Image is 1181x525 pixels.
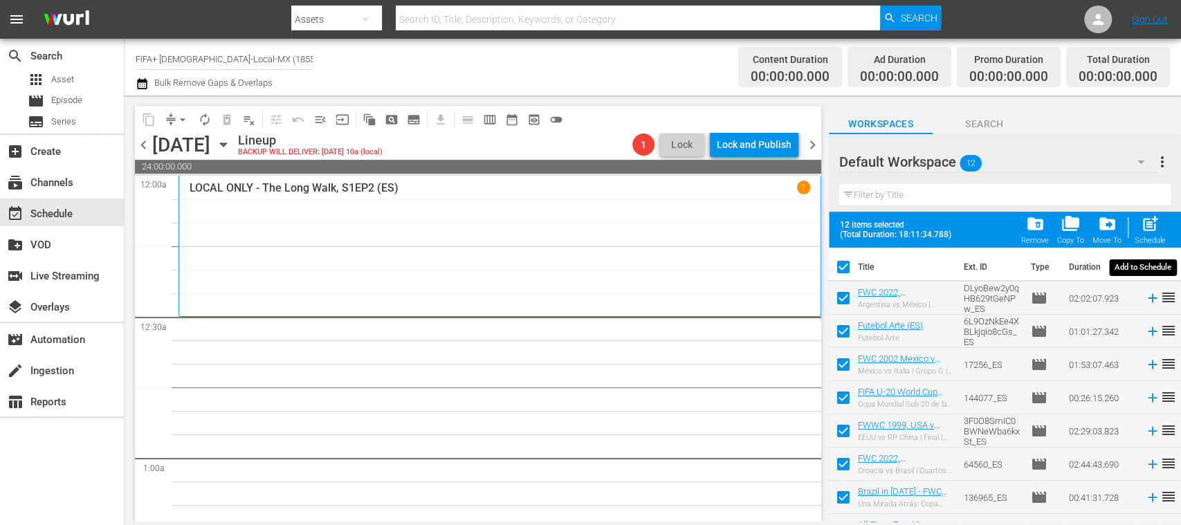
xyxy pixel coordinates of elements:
[152,133,210,156] div: [DATE]
[190,181,399,194] p: LOCAL ONLY - The Long Walk, S1EP2 (ES)
[260,106,287,133] span: Customize Events
[858,387,943,439] a: FIFA U-20 World Cup [GEOGRAPHIC_DATA] 2025™: MD1+MD2+MD3 Highlights (ES)
[858,453,948,495] a: FWC 2022, [GEOGRAPHIC_DATA] v [GEOGRAPHIC_DATA] (ES)
[839,142,1157,181] div: Default Workspace
[549,113,563,127] span: toggle_off
[135,136,152,154] span: chevron_left
[958,381,1025,414] td: 144077_ES
[717,132,791,157] div: Lock and Publish
[840,220,958,230] span: 12 items selected
[28,71,44,88] span: Asset
[1141,214,1160,233] span: post_add
[479,109,501,131] span: Week Calendar View
[216,109,238,131] span: Select an event to delete
[194,109,216,131] span: Loop Content
[958,282,1025,315] td: DLyoBew2y0qHB629tGeNPw_ES
[1160,322,1177,339] span: reorder
[1160,455,1177,472] span: reorder
[969,50,1048,69] div: Promo Duration
[1063,448,1139,481] td: 02:44:43.690
[1154,145,1171,178] button: more_vert
[1017,210,1053,249] span: Remove Item From Workspace
[858,320,923,331] a: Futebol Arte (ES)
[354,106,381,133] span: Refresh All Search Blocks
[287,109,309,131] span: Revert to Primary Episode
[7,48,24,64] span: Search
[1031,423,1047,439] span: Episode
[331,109,354,131] span: Update Metadata from Key Asset
[164,113,178,127] span: compress
[1031,456,1047,472] span: Episode
[407,113,421,127] span: subtitles_outlined
[198,113,212,127] span: autorenew_outlined
[1063,481,1139,514] td: 00:41:31.728
[751,50,830,69] div: Content Duration
[958,348,1025,381] td: 17256_ES
[138,109,160,131] span: Copy Lineup
[7,143,24,160] span: Create
[858,433,953,442] div: EEUU vs RP China | Final | Copa Mundial del Fútbol Femenino de la FIFA EE UU 1999™ | Partido Comp...
[135,160,821,174] span: 24:00:00.000
[7,394,24,410] span: Reports
[403,109,425,131] span: Create Series Block
[1092,236,1122,245] div: Move To
[1160,289,1177,306] span: reorder
[1132,14,1168,25] a: Sign Out
[1053,210,1088,249] button: Copy To
[829,116,933,133] span: Workspaces
[7,299,24,315] span: Overlays
[960,149,982,178] span: 12
[7,237,24,253] span: VOD
[860,50,939,69] div: Ad Duration
[1130,210,1170,249] button: Schedule
[7,331,24,348] span: Automation
[313,113,327,127] span: menu_open
[858,248,955,286] th: Title
[51,115,76,129] span: Series
[858,499,953,508] div: Una Mirada Atrás: Copa Mundial De La Fifa [PERSON_NAME]/[GEOGRAPHIC_DATA] 2002™
[1154,154,1171,170] span: more_vert
[7,362,24,379] span: Ingestion
[751,69,830,85] span: 00:00:00.000
[1025,214,1044,233] span: folder_delete
[1023,248,1061,286] th: Type
[858,420,944,451] a: FWWC 1999, USA v [GEOGRAPHIC_DATA], Final - FMR (ES)
[1063,315,1139,348] td: 01:01:27.342
[385,113,399,127] span: pageview_outlined
[1160,389,1177,405] span: reorder
[51,93,82,107] span: Episode
[1145,324,1160,339] svg: Add to Schedule
[381,109,403,131] span: Create Search Block
[1061,248,1144,286] th: Duration
[860,69,939,85] span: 00:00:00.000
[7,174,24,191] span: Channels
[632,139,654,150] span: 1
[801,183,806,192] p: 1
[1097,214,1116,233] span: drive_file_move
[523,109,545,131] span: View Backup
[152,77,273,88] span: Bulk Remove Gaps & Overlaps
[660,133,704,156] button: Lock
[958,315,1025,348] td: 6L9OzNkEe4XBLkjqio8cGs_ES
[858,300,953,309] div: Argentina vs México | Grupo C | Copa Mundial de la FIFA Catar 2022™ | Partido Completo
[28,113,44,130] span: Series
[1031,489,1047,506] span: Episode
[363,113,376,127] span: auto_awesome_motion_outlined
[527,113,541,127] span: preview_outlined
[804,136,821,154] span: chevron_right
[958,481,1025,514] td: 136965_ES
[1031,323,1047,340] span: movie
[1021,236,1049,245] div: Remove
[1031,389,1047,406] span: Episode
[969,69,1048,85] span: 00:00:00.000
[858,400,953,409] div: Copa Mundial Sub-20 de la FIFA [GEOGRAPHIC_DATA] 2025™: Resúmenes
[710,132,798,157] button: Lock and Publish
[1063,381,1139,414] td: 00:26:15.260
[309,109,331,131] span: Fill episodes with ad slates
[858,466,953,475] div: Croacia vs Brasil | Cuartos de final | Copa Mundial de la FIFA Catar 2022™ | Partido Completo
[1160,356,1177,372] span: reorder
[336,113,349,127] span: input
[858,333,923,342] div: Futebol Arte
[33,3,100,36] img: ans4CAIJ8jUAAAAAAAAAAAAAAAAAAAAAAAAgQb4GAAAAAAAAAAAAAAAAAAAAAAAAJMjXAAAAAAAAAAAAAAAAAAAAAAAAgAT5G...
[160,109,194,131] span: Remove Gaps & Overlaps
